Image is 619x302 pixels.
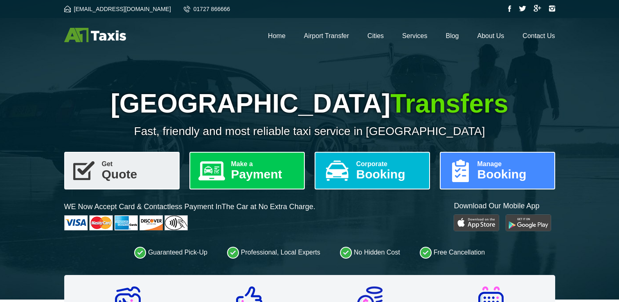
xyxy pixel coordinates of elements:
[440,152,555,189] a: ManageBooking
[506,214,551,231] img: Google Play
[402,32,427,39] a: Services
[315,152,430,189] a: CorporateBooking
[64,202,315,212] p: WE Now Accept Card & Contactless Payment In
[64,88,555,119] h1: [GEOGRAPHIC_DATA]
[477,32,504,39] a: About Us
[477,161,548,167] span: Manage
[508,5,511,12] img: Facebook
[134,246,207,259] li: Guaranteed Pick-Up
[454,201,555,211] p: Download Our Mobile App
[231,161,297,167] span: Make a
[522,32,555,39] a: Contact Us
[454,214,499,231] img: Play Store
[549,5,555,12] img: Instagram
[519,6,526,11] img: Twitter
[64,152,180,189] a: GetQuote
[189,152,305,189] a: Make aPayment
[340,246,400,259] li: No Hidden Cost
[367,32,384,39] a: Cities
[227,246,320,259] li: Professional, Local Experts
[420,246,485,259] li: Free Cancellation
[356,161,423,167] span: Corporate
[184,6,230,12] a: 01727 866666
[64,125,555,138] p: Fast, friendly and most reliable taxi service in [GEOGRAPHIC_DATA]
[533,5,541,12] img: Google Plus
[304,32,349,39] a: Airport Transfer
[64,6,171,12] a: [EMAIL_ADDRESS][DOMAIN_NAME]
[64,28,126,42] img: A1 Taxis St Albans LTD
[222,203,315,211] span: The Car at No Extra Charge.
[446,32,459,39] a: Blog
[64,215,188,230] img: Cards
[390,89,508,118] span: Transfers
[268,32,286,39] a: Home
[102,161,172,167] span: Get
